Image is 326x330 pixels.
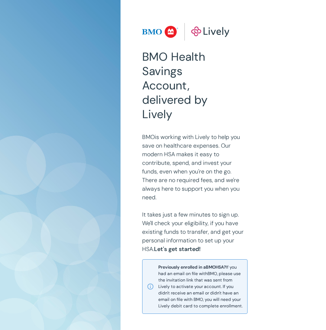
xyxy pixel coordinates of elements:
span: If you had an email on file with BMO , please use the invitation link that was sent from Lively t... [158,264,243,309]
h2: BMO Health Savings Account, delivered by Lively [142,50,219,121]
img: Lively [142,23,229,41]
p: BMO is working with Lively to help you save on healthcare expenses. Our modern HSA makes it easy ... [142,133,248,202]
strong: Let's get started! [154,245,201,253]
p: It takes just a few minutes to sign up. We'll check your eligibility, if you have existing funds ... [142,210,248,254]
strong: Previously enrolled in a BMO HSA? [158,264,226,270]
